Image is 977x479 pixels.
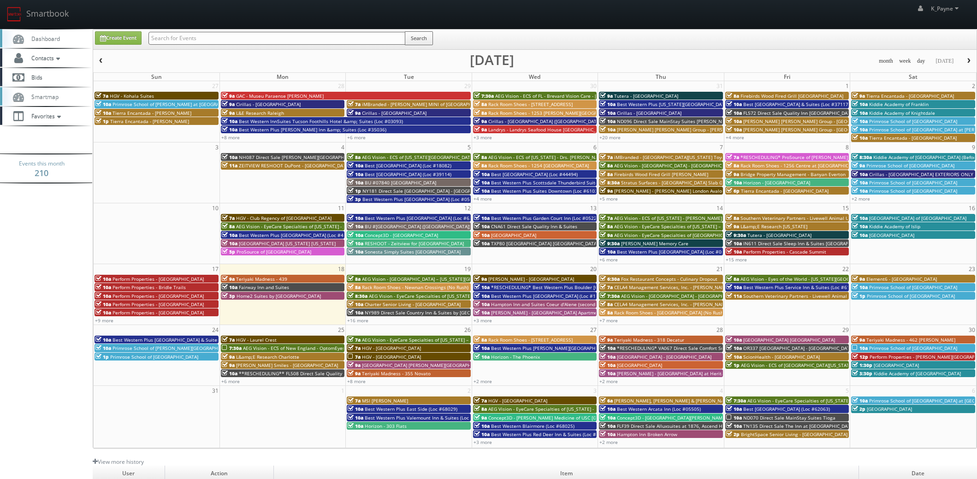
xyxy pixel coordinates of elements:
span: RESHOOT - Zeitview for [GEOGRAPHIC_DATA] [365,240,464,247]
span: 7a [348,337,361,343]
span: 9a [222,354,235,360]
span: 10a [474,188,490,194]
span: Teriyaki Madness - 439 [236,276,287,282]
span: 9a [600,337,613,343]
span: 11a [726,293,742,299]
span: Best Western Plus Service Inn & Suites (Loc #61094) WHITE GLOVE [743,284,892,290]
span: 8a [474,154,487,160]
span: Rack Room Shoes - [STREET_ADDRESS] [488,337,573,343]
span: 7a [726,154,739,160]
span: 10a [474,240,490,247]
span: 10a [852,171,868,177]
span: 1p [852,293,865,299]
span: Kiddie Academy of Franklin [869,101,929,107]
span: HGV - [GEOGRAPHIC_DATA] [362,345,421,351]
span: 7:30a [222,345,242,351]
span: Best Western Plus [GEOGRAPHIC_DATA] (Loc #05665) [617,248,734,255]
span: 10a [95,309,111,316]
span: 10a [852,118,868,124]
span: 8a [600,223,613,230]
span: [GEOGRAPHIC_DATA] [GEOGRAPHIC_DATA] [743,337,835,343]
span: Southern Veterinary Partners - Livewell Animal Urgent Care of [PERSON_NAME] [740,215,916,221]
span: IN611 Direct Sale Sleep Inn & Suites [GEOGRAPHIC_DATA] [743,240,871,247]
span: ScionHealth - [GEOGRAPHIC_DATA] [743,354,820,360]
span: 8a [726,276,739,282]
span: AEG Vision - [GEOGRAPHIC_DATA] – [US_STATE][GEOGRAPHIC_DATA]. ([GEOGRAPHIC_DATA]) [362,276,560,282]
span: 7a [348,101,361,107]
span: 10a [726,179,742,186]
a: +7 more [599,317,618,324]
span: AEG Vision - EyeCare Specialties of [GEOGRAPHIC_DATA] - Medfield Eye Associates [614,232,795,238]
span: CELA4 Management Services, Inc. - [PERSON_NAME] Genesis [614,301,748,308]
a: +4 more [726,134,744,141]
span: 10a [95,345,111,351]
span: 7:30a [600,293,620,299]
span: Cirillas - [GEOGRAPHIC_DATA] [236,101,301,107]
span: 10a [348,171,363,177]
span: 3p [348,196,361,202]
span: 9a [474,118,487,124]
span: [GEOGRAPHIC_DATA] - [GEOGRAPHIC_DATA] [617,354,711,360]
span: Cirillas - [GEOGRAPHIC_DATA] EXTERIORS ONLY [869,171,973,177]
span: 9a [600,232,613,238]
span: 10a [726,337,742,343]
span: 8:30a [348,293,367,299]
span: 10a [600,118,616,124]
span: CELA4 Management Services, Inc. - [PERSON_NAME] Hyundai [614,284,749,290]
span: 9:30a [600,240,620,247]
span: [PERSON_NAME] - [PERSON_NAME] London Avalon [614,188,725,194]
span: 9a [600,93,613,99]
span: 7a [348,354,361,360]
span: 10a [348,240,363,247]
span: Fairway Inn and Suites [239,284,289,290]
span: HGV - Club Regency of [GEOGRAPHIC_DATA] [236,215,332,221]
span: 10a [474,215,490,221]
span: Perform Properties - [GEOGRAPHIC_DATA] [113,276,204,282]
a: +6 more [599,256,618,263]
span: 8a [726,162,739,169]
span: NY181 Direct Sale [GEOGRAPHIC_DATA] - [GEOGRAPHIC_DATA] [362,188,499,194]
span: 10a [600,345,616,351]
a: +20 more [599,134,621,141]
span: 10a [222,118,237,124]
span: 9a [222,93,235,99]
span: 9a [726,171,739,177]
span: Kiddie Academy of Knightdale [869,110,935,116]
span: Best Western Plus [US_STATE][GEOGRAPHIC_DATA] [GEOGRAPHIC_DATA] (Loc #37096) [617,101,805,107]
span: Southern Veterinary Partners - Livewell Animal Urgent Care of Goodyear [743,293,903,299]
span: 7a [348,345,361,351]
span: 10a [852,284,868,290]
span: 10a [348,179,363,186]
span: Tutera - [GEOGRAPHIC_DATA] [614,93,678,99]
span: NH087 Direct Sale [PERSON_NAME][GEOGRAPHIC_DATA], Ascend Hotel Collection [239,154,419,160]
span: Best Western Plus [GEOGRAPHIC_DATA] & Suites (Loc #45093) [113,337,249,343]
span: 1p [95,118,109,124]
span: AEG Vision - ECS of [US_STATE][GEOGRAPHIC_DATA] [362,154,474,160]
span: Firebirds Wood Fired Grill [PERSON_NAME] [614,171,708,177]
span: Best Western InnSuites Tucson Foothills Hotel &amp; Suites (Loc #03093) [239,118,403,124]
span: 10a [600,126,616,133]
span: 1p [348,188,361,194]
span: 10a [474,345,490,351]
span: Kiddie Academy of Islip [869,223,920,230]
span: 10a [222,126,237,133]
img: smartbook-logo.png [7,7,22,22]
span: Tierra Encantada - [GEOGRAPHIC_DATA] [866,93,954,99]
span: NY989 Direct Sale Country Inn & Suites by [GEOGRAPHIC_DATA], [GEOGRAPHIC_DATA] [365,309,553,316]
span: AEG Vision - EyeCare Specialties of [US_STATE] - [PERSON_NAME] Eyecare Associates - [PERSON_NAME] [236,223,464,230]
span: 10a [95,110,111,116]
span: AEG Vision - [GEOGRAPHIC_DATA] - [GEOGRAPHIC_DATA] [614,162,736,169]
span: 10a [348,232,363,238]
button: month [876,55,896,67]
span: 10a [348,309,363,316]
span: 10a [852,223,868,230]
span: 7a [600,215,613,221]
span: Tierra Encantada - [PERSON_NAME] [110,118,189,124]
span: ZEITVIEW RESHOOT DuPont - [GEOGRAPHIC_DATA], [GEOGRAPHIC_DATA] [239,162,398,169]
span: 8a [474,162,487,169]
span: FL572 Direct Sale Quality Inn [GEOGRAPHIC_DATA] North I-75 [743,110,878,116]
a: +2 more [852,195,870,202]
span: 9a [474,126,487,133]
span: iMBranded - [GEOGRAPHIC_DATA][US_STATE] Toyota [614,154,729,160]
span: 9a [348,110,361,116]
